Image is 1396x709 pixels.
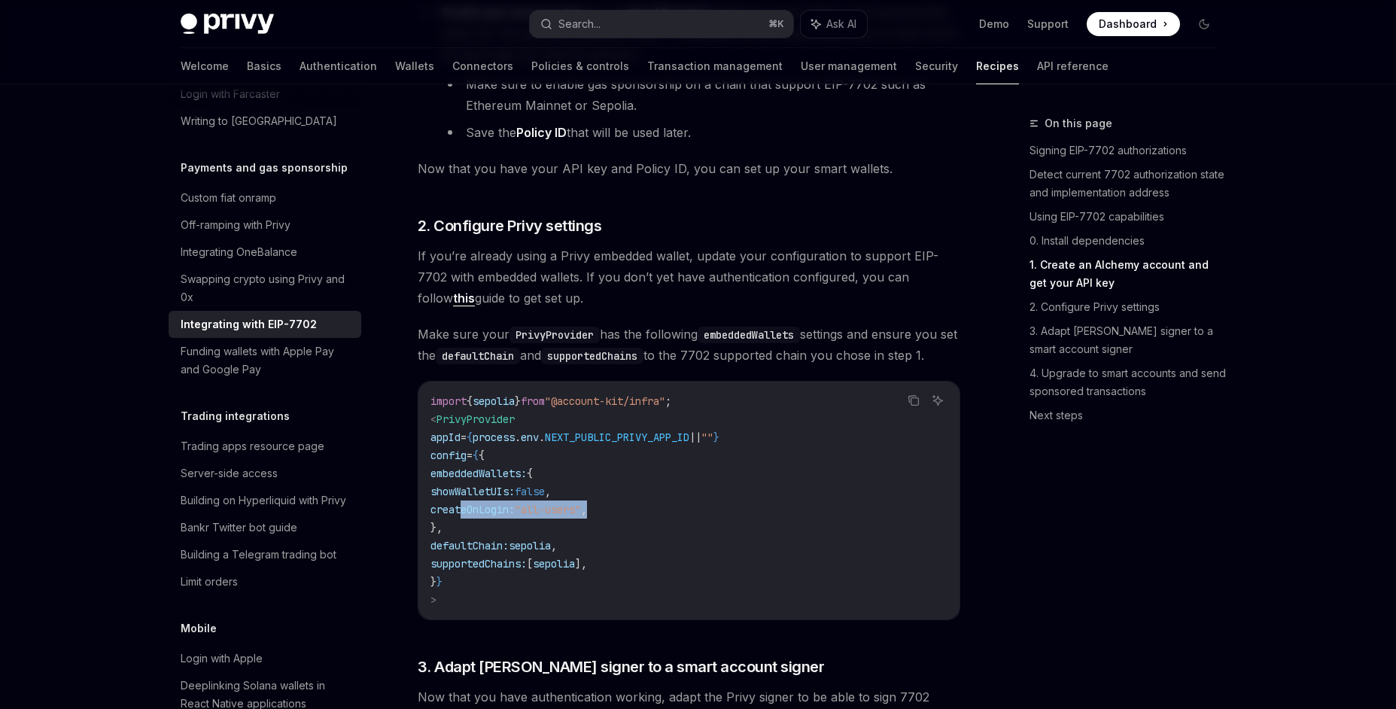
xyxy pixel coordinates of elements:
span: ⌘ K [768,18,784,30]
span: "all-users" [515,503,581,516]
a: API reference [1037,48,1109,84]
div: Funding wallets with Apple Pay and Google Pay [181,342,352,379]
a: Funding wallets with Apple Pay and Google Pay [169,338,361,383]
span: { [527,467,533,480]
a: Using EIP-7702 capabilities [1030,205,1228,229]
div: Integrating OneBalance [181,243,297,261]
span: { [479,449,485,462]
span: supportedChains: [430,557,527,571]
span: sepolia [509,539,551,552]
a: this [453,291,475,306]
a: Integrating with EIP-7702 [169,311,361,338]
span: , [581,503,587,516]
a: Support [1027,17,1069,32]
span: config [430,449,467,462]
span: . [515,431,521,444]
a: Writing to [GEOGRAPHIC_DATA] [169,108,361,135]
span: Ask AI [826,17,856,32]
span: If you’re already using a Privy embedded wallet, update your configuration to support EIP-7702 wi... [418,245,960,309]
a: Detect current 7702 authorization state and implementation address [1030,163,1228,205]
a: 0. Install dependencies [1030,229,1228,253]
h5: Mobile [181,619,217,637]
div: Bankr Twitter bot guide [181,519,297,537]
div: Off-ramping with Privy [181,216,290,234]
a: 2. Configure Privy settings [1030,295,1228,319]
span: || [689,431,701,444]
div: Building on Hyperliquid with Privy [181,491,346,510]
span: env [521,431,539,444]
span: = [461,431,467,444]
a: Dashboard [1087,12,1180,36]
button: Ask AI [801,11,867,38]
span: from [521,394,545,408]
a: Building a Telegram trading bot [169,541,361,568]
span: = [467,449,473,462]
div: Login with Apple [181,650,263,668]
span: } [713,431,719,444]
span: . [539,431,545,444]
code: supportedChains [541,348,643,364]
a: User management [801,48,897,84]
button: Search...⌘K [530,11,793,38]
span: false [515,485,545,498]
a: Limit orders [169,568,361,595]
code: defaultChain [436,348,520,364]
h5: Trading integrations [181,407,290,425]
h5: Payments and gas sponsorship [181,159,348,177]
span: defaultChain: [430,539,509,552]
span: appId [430,431,461,444]
span: On this page [1045,114,1112,132]
div: Trading apps resource page [181,437,324,455]
a: Swapping crypto using Privy and 0x [169,266,361,311]
strong: Policy ID [516,125,567,140]
div: Search... [558,15,601,33]
button: Toggle dark mode [1192,12,1216,36]
div: Building a Telegram trading bot [181,546,336,564]
li: Save the that will be used later. [442,122,960,143]
button: Copy the contents from the code block [904,391,923,410]
span: { [467,394,473,408]
div: Custom fiat onramp [181,189,276,207]
span: } [436,575,443,589]
a: Login with Apple [169,645,361,672]
a: Security [915,48,958,84]
span: } [515,394,521,408]
a: Next steps [1030,403,1228,428]
span: < [430,412,436,426]
span: process [473,431,515,444]
span: 3. Adapt [PERSON_NAME] signer to a smart account signer [418,656,825,677]
span: embeddedWallets: [430,467,527,480]
div: Swapping crypto using Privy and 0x [181,270,352,306]
img: dark logo [181,14,274,35]
a: 1. Create an Alchemy account and get your API key [1030,253,1228,295]
a: Custom fiat onramp [169,184,361,211]
span: > [430,593,436,607]
span: showWalletUIs: [430,485,515,498]
a: Recipes [976,48,1019,84]
span: } [430,575,436,589]
code: embeddedWallets [698,327,800,343]
a: 4. Upgrade to smart accounts and send sponsored transactions [1030,361,1228,403]
span: NEXT_PUBLIC_PRIVY_APP_ID [545,431,689,444]
div: Server-side access [181,464,278,482]
a: Building on Hyperliquid with Privy [169,487,361,514]
button: Ask AI [928,391,947,410]
a: Off-ramping with Privy [169,211,361,239]
div: Writing to [GEOGRAPHIC_DATA] [181,112,337,130]
span: }, [430,521,443,534]
a: 3. Adapt [PERSON_NAME] signer to a smart account signer [1030,319,1228,361]
span: "@account-kit/infra" [545,394,665,408]
span: ], [575,557,587,571]
a: Trading apps resource page [169,433,361,460]
div: Integrating with EIP-7702 [181,315,317,333]
div: Limit orders [181,573,238,591]
a: Bankr Twitter bot guide [169,514,361,541]
a: Signing EIP-7702 authorizations [1030,138,1228,163]
span: createOnLogin: [430,503,515,516]
a: Authentication [300,48,377,84]
span: { [467,431,473,444]
span: PrivyProvider [436,412,515,426]
span: 2. Configure Privy settings [418,215,602,236]
a: Transaction management [647,48,783,84]
span: Dashboard [1099,17,1157,32]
